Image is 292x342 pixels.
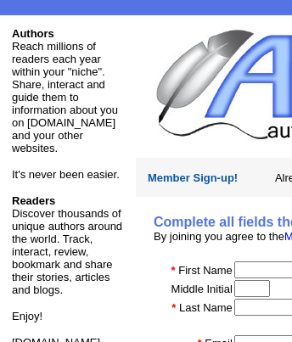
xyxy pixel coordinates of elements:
b: Readers [12,194,55,207]
font: First Name [178,264,233,277]
font: Middle Initial [171,283,233,295]
font: Discover thousands of unique authors around the world. Track, interact, review, bookmark and shar... [12,194,122,296]
font: It's never been easier. [12,168,120,181]
font: Authors [12,27,54,40]
font: Reach millions of readers each year within your "niche". Share, interact and guide them to inform... [12,40,118,154]
font: Enjoy! [12,310,42,322]
font: Last Name [179,301,233,314]
font: Member Sign-up! [148,171,238,184]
